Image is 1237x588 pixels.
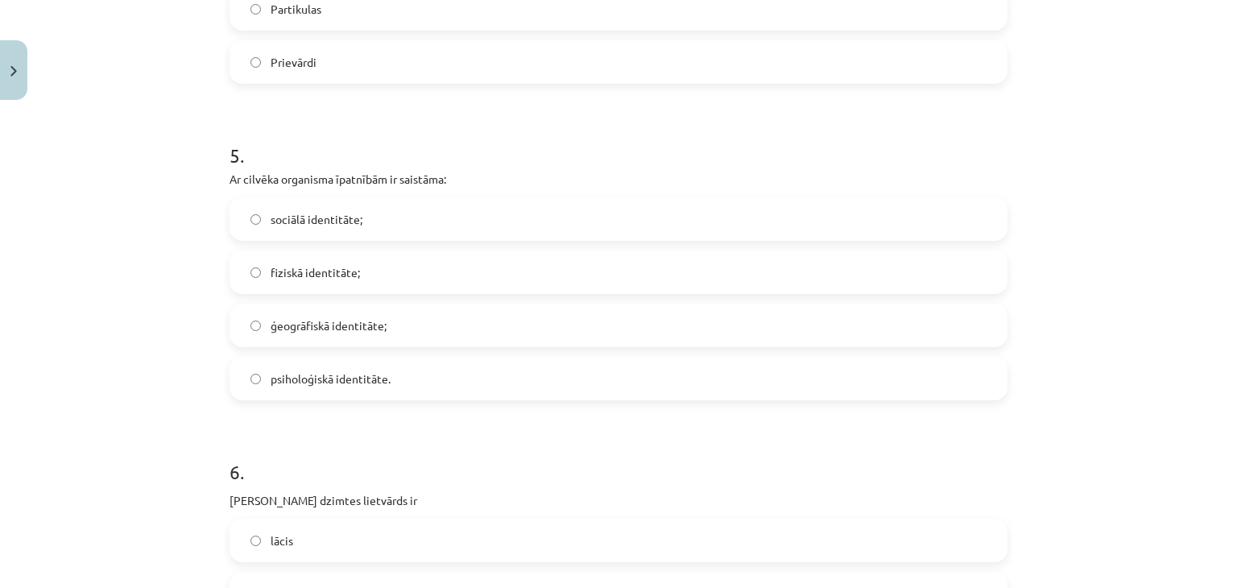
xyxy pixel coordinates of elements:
h1: 5 . [230,116,1007,166]
input: fiziskā identitāte; [250,267,261,278]
h1: 6 . [230,433,1007,482]
input: Partikulas [250,4,261,14]
span: sociālā identitāte; [271,211,362,228]
input: lācis [250,536,261,546]
p: Ar cilvēka organisma īpatnībām ir saistāma: [230,171,1007,188]
p: [PERSON_NAME] dzimtes lietvārds ir [230,492,1007,509]
img: icon-close-lesson-0947bae3869378f0d4975bcd49f059093ad1ed9edebbc8119c70593378902aed.svg [10,66,17,77]
span: Partikulas [271,1,321,18]
span: psiholoģiskā identitāte. [271,371,391,387]
span: Prievārdi [271,54,316,71]
input: sociālā identitāte; [250,214,261,225]
input: psiholoģiskā identitāte. [250,374,261,384]
input: Prievārdi [250,57,261,68]
input: ģeogrāfiskā identitāte; [250,321,261,331]
span: ģeogrāfiskā identitāte; [271,317,387,334]
span: fiziskā identitāte; [271,264,360,281]
span: lācis [271,532,293,549]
